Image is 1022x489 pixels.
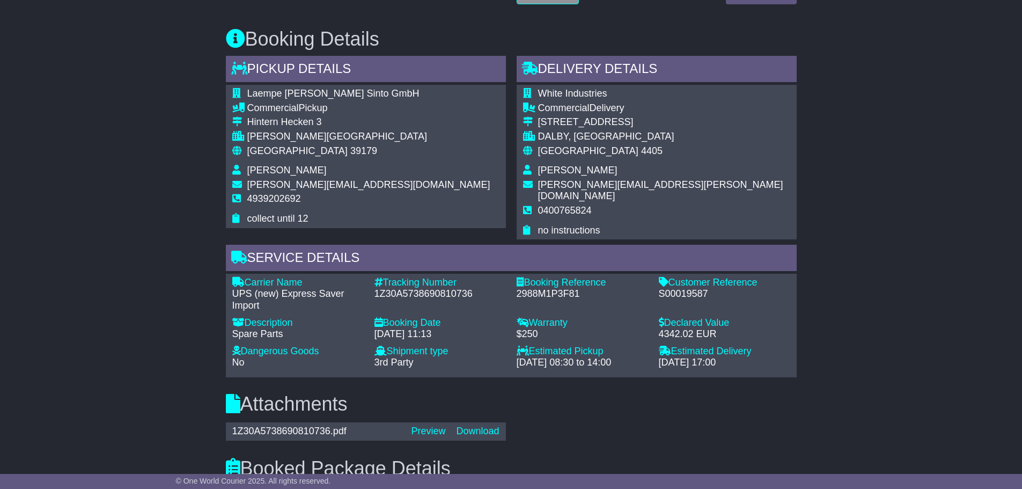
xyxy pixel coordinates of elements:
[247,213,308,224] span: collect until 12
[538,165,617,176] span: [PERSON_NAME]
[517,346,648,357] div: Estimated Pickup
[538,179,783,202] span: [PERSON_NAME][EMAIL_ADDRESS][PERSON_NAME][DOMAIN_NAME]
[517,357,648,369] div: [DATE] 08:30 to 14:00
[247,145,348,156] span: [GEOGRAPHIC_DATA]
[374,346,506,357] div: Shipment type
[659,277,790,289] div: Customer Reference
[538,145,638,156] span: [GEOGRAPHIC_DATA]
[232,329,364,340] div: Spare Parts
[176,477,331,485] span: © One World Courier 2025. All rights reserved.
[411,426,445,436] a: Preview
[538,103,590,113] span: Commercial
[538,116,790,128] div: [STREET_ADDRESS]
[517,317,648,329] div: Warranty
[232,317,364,329] div: Description
[659,288,790,300] div: S00019587
[247,88,420,99] span: Laempe [PERSON_NAME] Sinto GmbH
[247,116,490,128] div: Hintern Hecken 3
[226,245,797,274] div: Service Details
[659,317,790,329] div: Declared Value
[538,88,607,99] span: White Industries
[456,426,499,436] a: Download
[659,346,790,357] div: Estimated Delivery
[538,131,790,143] div: DALBY, [GEOGRAPHIC_DATA]
[247,179,490,190] span: [PERSON_NAME][EMAIL_ADDRESS][DOMAIN_NAME]
[659,357,790,369] div: [DATE] 17:00
[226,28,797,50] h3: Booking Details
[538,205,592,216] span: 0400765824
[659,329,790,340] div: 4342.02 EUR
[374,329,506,340] div: [DATE] 11:13
[247,193,301,204] span: 4939202692
[641,145,663,156] span: 4405
[232,288,364,311] div: UPS (new) Express Saver Import
[232,346,364,357] div: Dangerous Goods
[517,277,648,289] div: Booking Reference
[232,357,245,368] span: No
[247,131,490,143] div: [PERSON_NAME][GEOGRAPHIC_DATA]
[232,277,364,289] div: Carrier Name
[247,103,299,113] span: Commercial
[538,225,600,236] span: no instructions
[517,329,648,340] div: $250
[247,103,490,114] div: Pickup
[227,426,406,437] div: 1Z30A5738690810736.pdf
[226,56,506,85] div: Pickup Details
[226,458,797,479] h3: Booked Package Details
[374,277,506,289] div: Tracking Number
[374,357,414,368] span: 3rd Party
[247,165,327,176] span: [PERSON_NAME]
[226,393,797,415] h3: Attachments
[350,145,377,156] span: 39179
[517,56,797,85] div: Delivery Details
[374,288,506,300] div: 1Z30A5738690810736
[538,103,790,114] div: Delivery
[374,317,506,329] div: Booking Date
[517,288,648,300] div: 2988M1P3F81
